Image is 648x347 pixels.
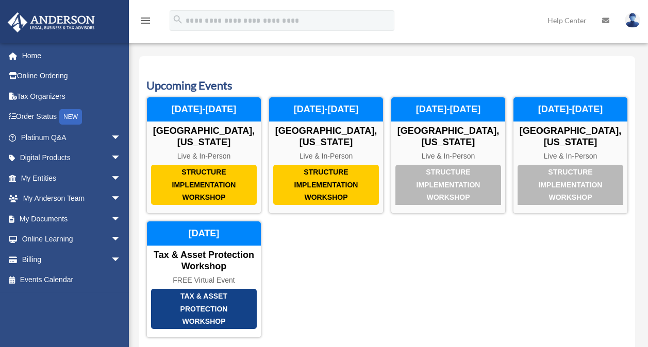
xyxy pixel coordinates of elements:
[172,14,184,25] i: search
[7,270,131,290] a: Events Calendar
[7,148,137,168] a: Digital Productsarrow_drop_down
[269,152,383,161] div: Live & In-Person
[513,152,627,161] div: Live & In-Person
[146,221,261,338] a: Tax & Asset Protection Workshop Tax & Asset Protection Workshop FREE Virtual Event [DATE]
[625,13,640,28] img: User Pic
[513,97,627,122] div: [DATE]-[DATE]
[7,249,137,270] a: Billingarrow_drop_down
[518,165,623,205] div: Structure Implementation Workshop
[151,165,257,205] div: Structure Implementation Workshop
[111,188,131,210] span: arrow_drop_down
[391,126,505,148] div: [GEOGRAPHIC_DATA], [US_STATE]
[111,249,131,270] span: arrow_drop_down
[395,165,501,205] div: Structure Implementation Workshop
[146,78,628,94] h3: Upcoming Events
[111,209,131,230] span: arrow_drop_down
[7,86,137,107] a: Tax Organizers
[147,152,261,161] div: Live & In-Person
[5,12,98,32] img: Anderson Advisors Platinum Portal
[146,97,261,214] a: Structure Implementation Workshop [GEOGRAPHIC_DATA], [US_STATE] Live & In-Person [DATE]-[DATE]
[7,127,137,148] a: Platinum Q&Aarrow_drop_down
[7,209,137,229] a: My Documentsarrow_drop_down
[7,188,137,209] a: My Anderson Teamarrow_drop_down
[111,168,131,189] span: arrow_drop_down
[147,126,261,148] div: [GEOGRAPHIC_DATA], [US_STATE]
[111,148,131,169] span: arrow_drop_down
[147,221,261,246] div: [DATE]
[513,126,627,148] div: [GEOGRAPHIC_DATA], [US_STATE]
[147,97,261,122] div: [DATE]-[DATE]
[59,109,82,125] div: NEW
[139,18,152,27] a: menu
[269,97,383,122] div: [DATE]-[DATE]
[139,14,152,27] i: menu
[7,66,137,86] a: Online Ordering
[7,168,137,188] a: My Entitiesarrow_drop_down
[391,152,505,161] div: Live & In-Person
[111,127,131,148] span: arrow_drop_down
[7,107,137,128] a: Order StatusNEW
[269,97,384,214] a: Structure Implementation Workshop [GEOGRAPHIC_DATA], [US_STATE] Live & In-Person [DATE]-[DATE]
[273,165,379,205] div: Structure Implementation Workshop
[111,229,131,250] span: arrow_drop_down
[391,97,506,214] a: Structure Implementation Workshop [GEOGRAPHIC_DATA], [US_STATE] Live & In-Person [DATE]-[DATE]
[7,45,137,66] a: Home
[7,229,137,250] a: Online Learningarrow_drop_down
[147,250,261,272] div: Tax & Asset Protection Workshop
[391,97,505,122] div: [DATE]-[DATE]
[151,289,257,329] div: Tax & Asset Protection Workshop
[147,276,261,285] div: FREE Virtual Event
[269,126,383,148] div: [GEOGRAPHIC_DATA], [US_STATE]
[513,97,628,214] a: Structure Implementation Workshop [GEOGRAPHIC_DATA], [US_STATE] Live & In-Person [DATE]-[DATE]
